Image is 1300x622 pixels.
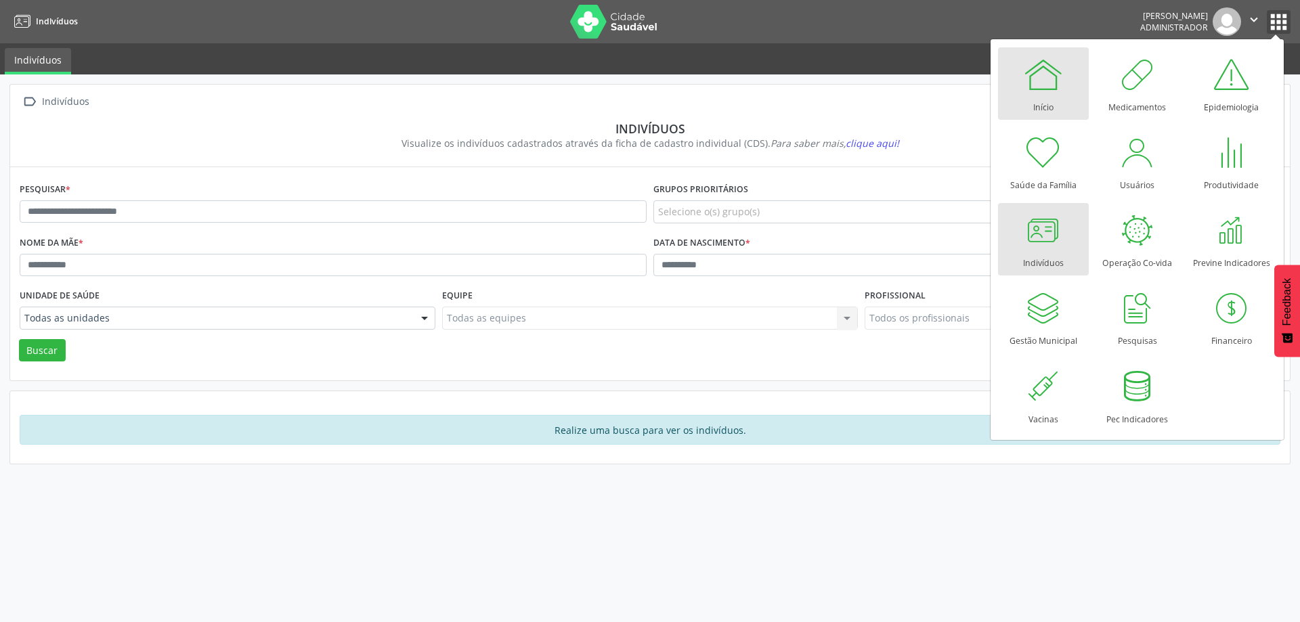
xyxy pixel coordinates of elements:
[9,10,78,32] a: Indivíduos
[658,204,760,219] span: Selecione o(s) grupo(s)
[20,92,91,112] a:  Indivíduos
[1247,12,1261,27] i: 
[1267,10,1291,34] button: apps
[998,203,1089,275] a: Indivíduos
[998,125,1089,198] a: Saúde da Família
[20,179,70,200] label: Pesquisar
[1274,265,1300,357] button: Feedback - Mostrar pesquisa
[998,47,1089,120] a: Início
[1281,278,1293,326] span: Feedback
[653,233,750,254] label: Data de nascimento
[1186,125,1277,198] a: Produtividade
[5,48,71,74] a: Indivíduos
[1092,203,1183,275] a: Operação Co-vida
[1140,22,1208,33] span: Administrador
[1092,281,1183,353] a: Pesquisas
[20,92,39,112] i: 
[1213,7,1241,36] img: img
[442,286,473,307] label: Equipe
[39,92,91,112] div: Indivíduos
[29,121,1271,136] div: Indivíduos
[1140,10,1208,22] div: [PERSON_NAME]
[19,339,66,362] button: Buscar
[771,137,899,150] i: Para saber mais,
[1186,47,1277,120] a: Epidemiologia
[846,137,899,150] span: clique aqui!
[1092,359,1183,432] a: Pec Indicadores
[1092,125,1183,198] a: Usuários
[998,359,1089,432] a: Vacinas
[36,16,78,27] span: Indivíduos
[20,286,100,307] label: Unidade de saúde
[1092,47,1183,120] a: Medicamentos
[865,286,926,307] label: Profissional
[20,415,1280,445] div: Realize uma busca para ver os indivíduos.
[24,311,408,325] span: Todas as unidades
[653,179,748,200] label: Grupos prioritários
[998,281,1089,353] a: Gestão Municipal
[1186,203,1277,275] a: Previne Indicadores
[1186,281,1277,353] a: Financeiro
[1241,7,1267,36] button: 
[20,233,83,254] label: Nome da mãe
[29,136,1271,150] div: Visualize os indivíduos cadastrados através da ficha de cadastro individual (CDS).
